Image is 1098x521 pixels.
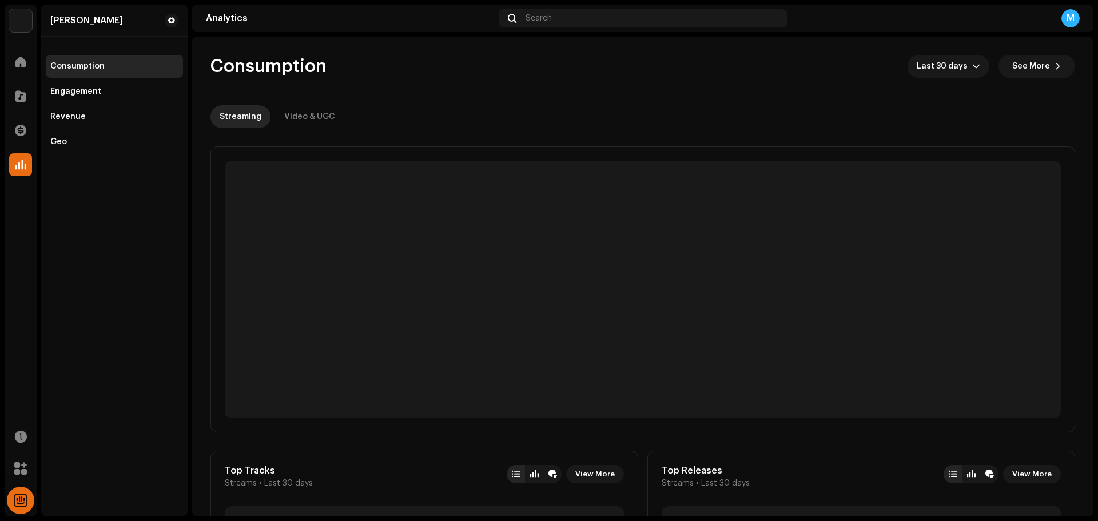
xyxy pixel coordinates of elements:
[701,479,750,488] span: Last 30 days
[50,87,101,96] div: Engagement
[526,14,552,23] span: Search
[998,55,1075,78] button: See More
[50,16,123,25] div: Muhammad Ershad
[696,479,699,488] span: •
[46,105,183,128] re-m-nav-item: Revenue
[46,130,183,153] re-m-nav-item: Geo
[264,479,313,488] span: Last 30 days
[917,55,972,78] span: Last 30 days
[50,137,67,146] div: Geo
[972,55,980,78] div: dropdown trigger
[50,112,86,121] div: Revenue
[50,62,105,71] div: Consumption
[9,9,32,32] img: 08840394-dc3e-4720-a77a-6adfc2e10f9d
[284,105,335,128] div: Video & UGC
[225,479,257,488] span: Streams
[259,479,262,488] span: •
[210,55,327,78] span: Consumption
[46,55,183,78] re-m-nav-item: Consumption
[1061,9,1080,27] div: M
[1012,463,1052,486] span: View More
[46,80,183,103] re-m-nav-item: Engagement
[662,465,750,476] div: Top Releases
[662,479,694,488] span: Streams
[225,465,313,476] div: Top Tracks
[566,465,624,483] button: View More
[220,105,261,128] div: Streaming
[1012,55,1050,78] span: See More
[1003,465,1061,483] button: View More
[206,14,494,23] div: Analytics
[7,487,34,514] div: Open Intercom Messenger
[575,463,615,486] span: View More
